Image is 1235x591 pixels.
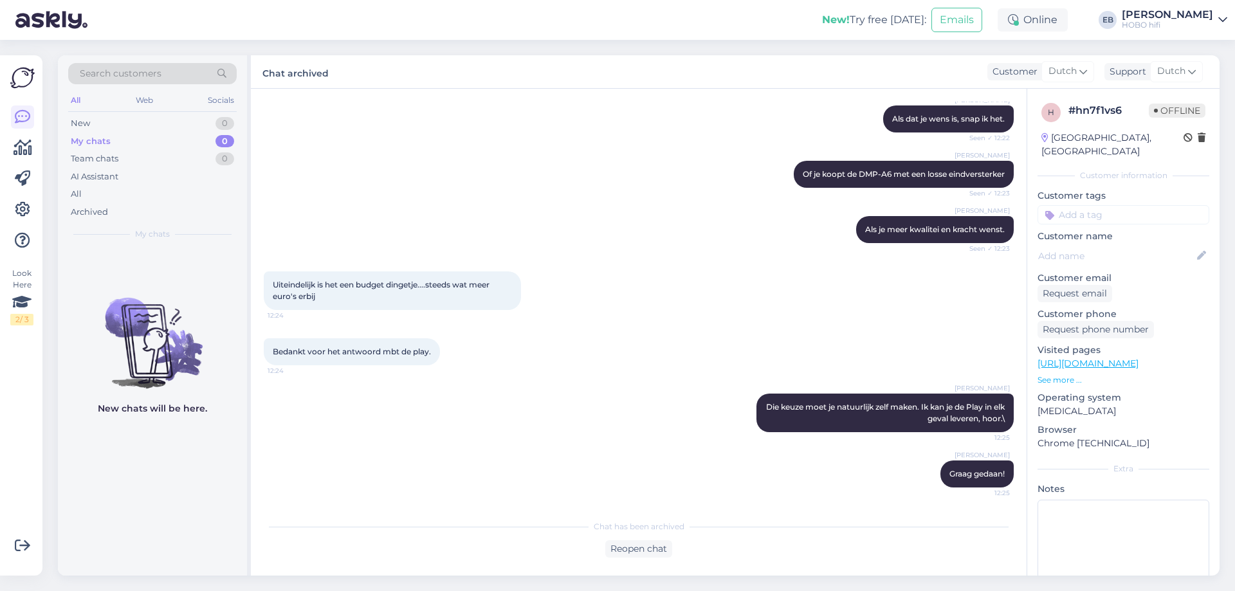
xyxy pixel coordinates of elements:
[1104,65,1146,78] div: Support
[1041,131,1184,158] div: [GEOGRAPHIC_DATA], [GEOGRAPHIC_DATA]
[962,244,1010,253] span: Seen ✓ 12:23
[1099,11,1117,29] div: EB
[1038,307,1209,321] p: Customer phone
[1038,405,1209,418] p: [MEDICAL_DATA]
[1157,64,1185,78] span: Dutch
[766,402,1007,423] span: Die keuze moet je natuurlijk zelf maken. Ik kan je de Play in elk geval leveren, hoor.\
[962,488,1010,498] span: 12:25
[10,314,33,325] div: 2 / 3
[822,14,850,26] b: New!
[1038,205,1209,224] input: Add a tag
[58,275,247,390] img: No chats
[962,433,1010,442] span: 12:25
[133,92,156,109] div: Web
[1038,343,1209,357] p: Visited pages
[1038,189,1209,203] p: Customer tags
[205,92,237,109] div: Socials
[955,206,1010,215] span: [PERSON_NAME]
[1038,271,1209,285] p: Customer email
[1038,230,1209,243] p: Customer name
[10,268,33,325] div: Look Here
[1122,10,1213,20] div: [PERSON_NAME]
[71,188,82,201] div: All
[215,152,234,165] div: 0
[1038,249,1194,263] input: Add name
[955,450,1010,460] span: [PERSON_NAME]
[1122,10,1227,30] a: [PERSON_NAME]HOBO hifi
[1038,321,1154,338] div: Request phone number
[594,521,684,532] span: Chat has been archived
[273,280,491,301] span: Uiteindelijk is het een budget dingetje....steeds wat meer euro's erbij
[215,135,234,148] div: 0
[605,540,672,558] div: Reopen chat
[10,66,35,90] img: Askly Logo
[892,114,1005,123] span: Als dat je wens is, snap ik het.
[962,133,1010,143] span: Seen ✓ 12:22
[71,170,118,183] div: AI Assistant
[1149,104,1205,118] span: Offline
[1038,463,1209,475] div: Extra
[955,383,1010,393] span: [PERSON_NAME]
[822,12,926,28] div: Try free [DATE]:
[865,224,1005,234] span: Als je meer kwalitei en kracht wenst.
[268,311,316,320] span: 12:24
[1038,437,1209,450] p: Chrome [TECHNICAL_ID]
[71,152,118,165] div: Team chats
[1038,170,1209,181] div: Customer information
[1048,107,1054,117] span: h
[1038,374,1209,386] p: See more ...
[1038,285,1112,302] div: Request email
[68,92,83,109] div: All
[962,188,1010,198] span: Seen ✓ 12:23
[215,117,234,130] div: 0
[1038,391,1209,405] p: Operating system
[949,469,1005,478] span: Graag gedaan!
[1122,20,1213,30] div: HOBO hifi
[803,169,1005,179] span: Of je koopt de DMP-A6 met een losse eindversterker
[1048,64,1077,78] span: Dutch
[1038,423,1209,437] p: Browser
[98,402,207,415] p: New chats will be here.
[135,228,170,240] span: My chats
[262,63,329,80] label: Chat archived
[955,150,1010,160] span: [PERSON_NAME]
[987,65,1038,78] div: Customer
[268,366,316,376] span: 12:24
[71,117,90,130] div: New
[998,8,1068,32] div: Online
[1038,358,1139,369] a: [URL][DOMAIN_NAME]
[1068,103,1149,118] div: # hn7f1vs6
[931,8,982,32] button: Emails
[273,347,431,356] span: Bedankt voor het antwoord mbt de play.
[71,135,111,148] div: My chats
[71,206,108,219] div: Archived
[1038,482,1209,496] p: Notes
[80,67,161,80] span: Search customers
